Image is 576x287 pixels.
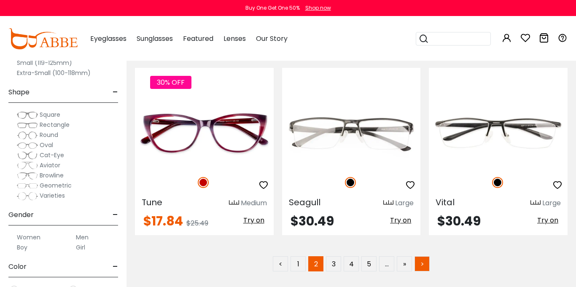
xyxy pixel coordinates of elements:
[291,256,306,271] a: 1
[8,205,34,225] span: Gender
[113,257,118,277] span: -
[429,98,568,167] img: Black Vital - Metal ,Adjust Nose Pads
[241,198,267,208] div: Medium
[273,256,288,271] a: <
[395,198,414,208] div: Large
[345,177,356,188] img: Black
[40,121,70,129] span: Rectangle
[282,98,421,167] img: Black Seagull - Metal ,Adjust Nose Pads
[229,200,239,206] img: size ruler
[535,215,561,226] button: Try on
[17,121,38,129] img: Rectangle.png
[256,34,288,43] span: Our Story
[17,182,38,190] img: Geometric.png
[143,212,183,230] span: $17.84
[17,111,38,119] img: Square.png
[76,242,85,252] label: Girl
[137,34,173,43] span: Sunglasses
[113,82,118,102] span: -
[415,256,430,271] a: >
[17,131,38,139] img: Round.png
[17,172,38,180] img: Browline.png
[388,215,414,226] button: Try on
[436,196,455,208] span: Vital
[40,151,64,159] span: Cat-Eye
[186,218,208,228] span: $25.49
[8,257,27,277] span: Color
[326,256,341,271] a: 3
[537,215,558,225] span: Try on
[301,4,331,11] a: Shop now
[17,242,27,252] label: Boy
[344,256,359,271] a: 4
[17,192,38,201] img: Varieties.png
[390,215,411,225] span: Try on
[361,256,377,271] a: 5
[40,110,60,119] span: Square
[8,28,78,49] img: abbeglasses.com
[245,4,300,12] div: Buy One Get One 50%
[223,34,246,43] span: Lenses
[289,196,320,208] span: Seagull
[17,161,38,170] img: Aviator.png
[135,98,274,167] img: Red Tune - Acetate ,Universal Bridge Fit
[437,212,481,230] span: $30.49
[113,205,118,225] span: -
[142,196,162,208] span: Tune
[17,151,38,160] img: Cat-Eye.png
[17,141,38,150] img: Oval.png
[308,256,323,271] span: 2
[198,177,209,188] img: Red
[76,232,89,242] label: Men
[40,181,72,190] span: Geometric
[492,177,503,188] img: Black
[530,200,541,206] img: size ruler
[40,161,60,169] span: Aviator
[542,198,561,208] div: Large
[17,232,40,242] label: Women
[291,212,334,230] span: $30.49
[379,256,394,271] span: …
[243,215,264,225] span: Try on
[40,131,58,139] span: Round
[90,34,127,43] span: Eyeglasses
[397,256,412,271] a: »
[17,58,72,68] label: Small (119-125mm)
[241,215,267,226] button: Try on
[8,82,30,102] span: Shape
[40,171,64,180] span: Browline
[150,76,191,89] span: 30% OFF
[40,141,53,149] span: Oval
[305,4,331,12] div: Shop now
[17,68,91,78] label: Extra-Small (100-118mm)
[40,191,65,200] span: Varieties
[383,200,393,206] img: size ruler
[183,34,213,43] span: Featured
